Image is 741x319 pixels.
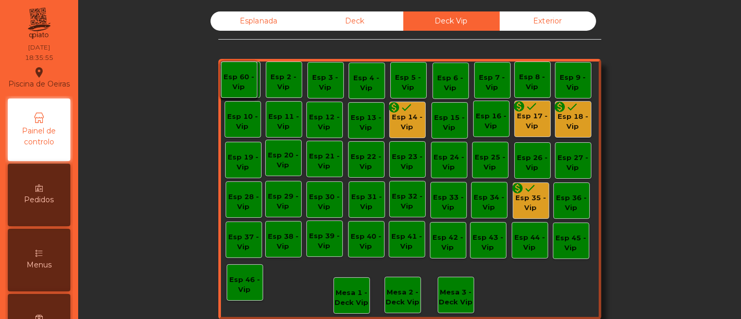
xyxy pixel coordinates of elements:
div: Esp 11 - Vip [266,112,302,132]
i: monetization_on [554,101,566,113]
div: Esp 40 - Vip [349,231,384,252]
i: done [566,101,579,113]
div: Mesa 2 - Deck Vip [385,287,421,308]
div: [DATE] [28,43,50,52]
div: Esp 28 - Vip [226,192,262,212]
div: Esp 3 - Vip [308,72,343,93]
div: Esp 13 - Vip [349,113,384,133]
i: done [401,101,413,114]
div: Esp 35 - Vip [513,193,549,213]
div: Esp 31 - Vip [349,192,385,212]
div: Esp 25 - Vip [473,152,508,173]
div: Esp 27 - Vip [555,153,591,173]
div: Esp 19 - Vip [226,152,261,173]
div: Esp 6 - Vip [433,73,468,93]
div: Esp 15 - Vip [432,113,467,133]
div: Esp 32 - Vip [390,191,425,212]
div: Esp 21 - Vip [307,151,342,171]
i: monetization_on [388,101,401,114]
span: Menus [27,260,52,271]
div: Esp 38 - Vip [266,231,301,252]
div: Esp 42 - Vip [430,232,466,253]
div: Esp 44 - Vip [512,232,548,253]
div: Esp 34 - Vip [472,192,507,213]
div: Esp 33 - Vip [431,192,466,213]
div: Exterior [500,11,596,31]
div: Esp 60 - Vip [221,72,257,92]
div: Esp 17 - Vip [515,111,550,131]
div: Esp 4 - Vip [349,73,385,93]
i: monetization_on [513,100,526,113]
div: Esp 37 - Vip [226,232,262,252]
div: Esp 2 - Vip [266,72,302,92]
div: Esp 26 - Vip [515,153,550,173]
span: Painel de controlo [10,126,68,148]
div: Esp 43 - Vip [471,232,506,253]
div: Piscina de Oeiras [8,65,70,91]
div: Esplanada [211,11,307,31]
i: done [526,100,538,113]
div: Esp 9 - Vip [555,72,591,93]
i: monetization_on [512,182,524,194]
i: done [524,182,537,194]
div: Esp 23 - Vip [390,152,425,172]
div: Esp 18 - Vip [555,112,591,132]
div: Esp 39 - Vip [307,231,342,251]
div: Esp 10 - Vip [225,112,261,132]
div: Esp 7 - Vip [475,72,510,93]
div: Esp 22 - Vip [349,152,384,172]
div: Esp 8 - Vip [515,72,550,92]
div: Esp 41 - Vip [389,231,425,252]
img: qpiato [26,5,52,42]
div: Deck Vip [403,11,500,31]
div: Esp 14 - Vip [390,112,425,132]
div: Esp 24 - Vip [431,152,467,173]
span: Pedidos [24,194,54,205]
div: Esp 36 - Vip [554,193,589,213]
div: Esp 29 - Vip [266,191,301,212]
div: Esp 45 - Vip [553,233,589,253]
div: Esp 5 - Vip [391,72,426,93]
div: Esp 46 - Vip [227,275,263,295]
div: Mesa 1 - Deck Vip [334,288,369,308]
i: monetization_on [220,61,232,73]
i: location_on [33,66,45,79]
div: Deck [307,11,403,31]
div: Esp 12 - Vip [307,112,342,132]
div: 18:35:55 [25,53,53,63]
div: Esp 16 - Vip [474,111,509,131]
div: Esp 30 - Vip [307,192,342,212]
i: done [232,61,245,73]
div: Esp 20 - Vip [266,150,301,170]
div: Mesa 3 - Deck Vip [438,287,474,308]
